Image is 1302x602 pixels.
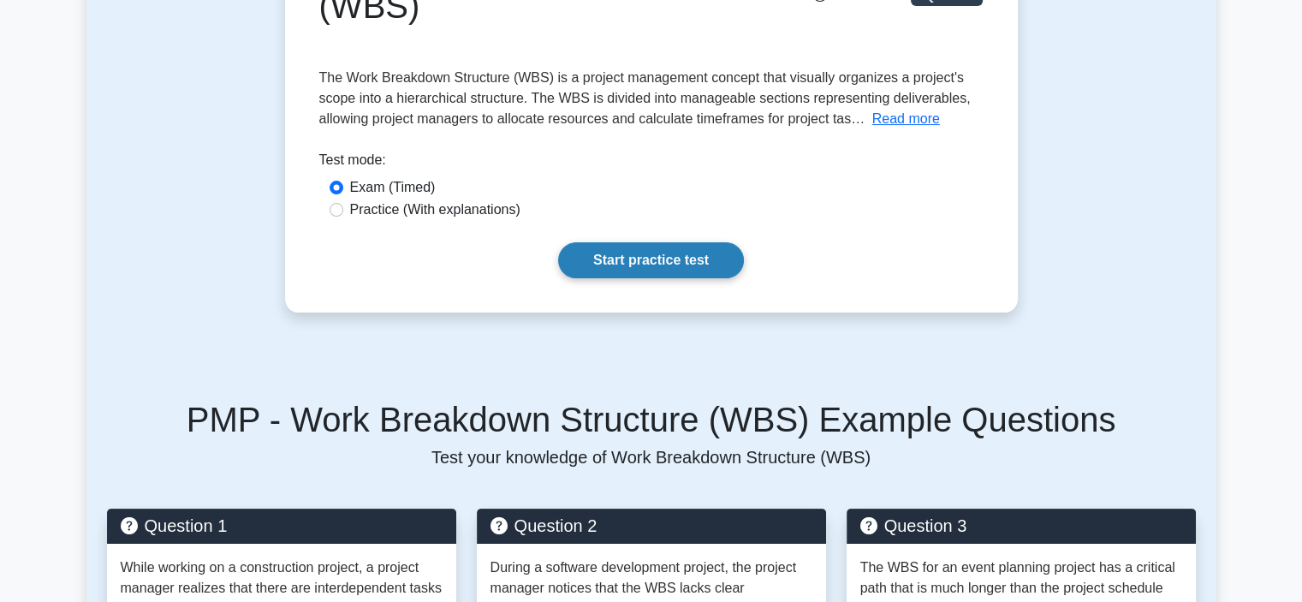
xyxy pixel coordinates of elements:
[860,516,1182,536] h5: Question 3
[490,516,812,536] h5: Question 2
[558,242,744,278] a: Start practice test
[107,447,1196,468] p: Test your knowledge of Work Breakdown Structure (WBS)
[319,70,971,126] span: The Work Breakdown Structure (WBS) is a project management concept that visually organizes a proj...
[319,150,984,177] div: Test mode:
[872,109,940,129] button: Read more
[107,399,1196,440] h5: PMP - Work Breakdown Structure (WBS) Example Questions
[350,200,520,220] label: Practice (With explanations)
[121,516,443,536] h5: Question 1
[350,177,436,198] label: Exam (Timed)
